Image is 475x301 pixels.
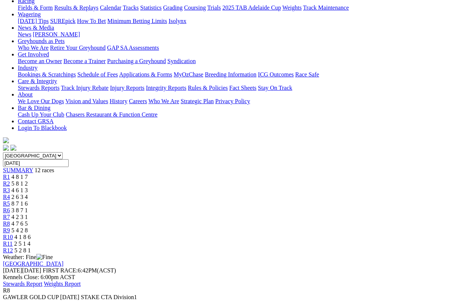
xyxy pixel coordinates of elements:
a: R12 [3,247,13,253]
a: Coursing [184,4,206,11]
a: Track Injury Rebate [61,85,108,91]
a: MyOzChase [174,71,203,78]
span: Weather: Fine [3,254,53,260]
a: Calendar [100,4,121,11]
div: Kennels Close: 6:00pm ACST [3,274,472,281]
div: Greyhounds as Pets [18,45,472,51]
span: FIRST RACE: [43,267,78,274]
a: Statistics [140,4,162,11]
a: Track Maintenance [303,4,349,11]
div: Care & Integrity [18,85,472,91]
span: 5 2 8 1 [14,247,31,253]
a: R1 [3,174,10,180]
a: News & Media [18,24,54,31]
a: R4 [3,194,10,200]
input: Select date [3,159,69,167]
a: R3 [3,187,10,193]
a: SUMMARY [3,167,33,173]
a: Wagering [18,11,41,17]
span: 4 7 6 5 [12,220,28,227]
a: Chasers Restaurant & Function Centre [66,111,157,118]
a: Vision and Values [65,98,108,104]
div: About [18,98,472,105]
div: News & Media [18,31,472,38]
a: Bar & Dining [18,105,50,111]
img: logo-grsa-white.png [3,137,9,143]
span: 4 8 1 7 [12,174,28,180]
a: SUREpick [50,18,75,24]
span: 3 8 7 1 [12,207,28,213]
span: [DATE] [3,267,41,274]
span: 4 2 3 1 [12,214,28,220]
a: History [109,98,127,104]
div: Bar & Dining [18,111,472,118]
a: Trials [207,4,221,11]
a: Strategic Plan [181,98,214,104]
span: 4 6 1 3 [12,187,28,193]
a: 2025 TAB Adelaide Cup [222,4,281,11]
a: Purchasing a Greyhound [107,58,166,64]
a: Stewards Reports [18,85,59,91]
a: Weights Report [44,281,81,287]
a: Become an Owner [18,58,62,64]
img: facebook.svg [3,145,9,151]
a: R11 [3,241,13,247]
span: 6:42PM(ACST) [43,267,116,274]
a: Become a Trainer [63,58,106,64]
a: Fact Sheets [229,85,256,91]
span: 5 4 2 8 [12,227,28,233]
a: How To Bet [77,18,106,24]
div: GAWLER GOLD CUP [DATE] STAKE CTA Division1 [3,294,472,301]
a: ICG Outcomes [258,71,294,78]
a: R9 [3,227,10,233]
a: Privacy Policy [215,98,250,104]
a: Contact GRSA [18,118,53,124]
a: Bookings & Scratchings [18,71,76,78]
a: Stay On Track [258,85,292,91]
a: Race Safe [295,71,319,78]
a: Breeding Information [205,71,256,78]
a: R2 [3,180,10,187]
a: R8 [3,220,10,227]
a: R10 [3,234,13,240]
a: Tracks [123,4,139,11]
span: [DATE] [3,267,22,274]
a: Stewards Report [3,281,42,287]
span: 4 1 8 6 [14,234,31,240]
a: About [18,91,33,98]
a: Who We Are [18,45,49,51]
a: R6 [3,207,10,213]
div: Wagering [18,18,472,24]
a: [DATE] Tips [18,18,49,24]
a: Applications & Forms [119,71,172,78]
span: 5 8 1 2 [12,180,28,187]
a: We Love Our Dogs [18,98,64,104]
img: Fine [36,254,53,261]
a: R5 [3,200,10,207]
a: Syndication [167,58,196,64]
a: Integrity Reports [146,85,186,91]
span: 2 5 1 4 [14,241,30,247]
a: Injury Reports [110,85,144,91]
span: R8 [3,287,10,294]
a: News [18,31,31,37]
a: Who We Are [148,98,179,104]
a: [GEOGRAPHIC_DATA] [3,261,63,267]
a: GAP SA Assessments [107,45,159,51]
a: Industry [18,65,37,71]
a: Schedule of Fees [77,71,118,78]
a: Grading [163,4,183,11]
a: Get Involved [18,51,49,58]
span: R7 [3,214,10,220]
a: Rules & Policies [188,85,228,91]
